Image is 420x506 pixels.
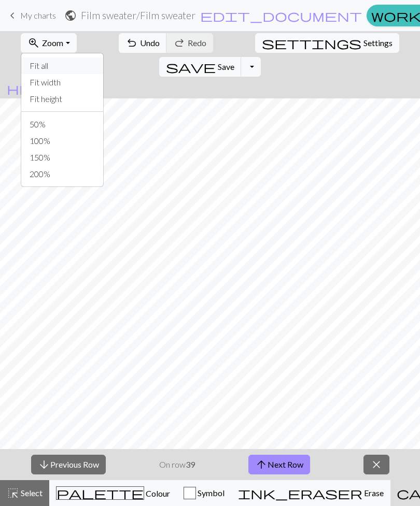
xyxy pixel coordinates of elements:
span: save [166,60,216,74]
button: Fit width [21,74,103,91]
button: SettingsSettings [255,33,399,53]
button: 50% [21,116,103,133]
h2: Film sweater / Film sweater [81,9,195,21]
span: undo [125,36,138,50]
strong: 39 [186,459,195,469]
span: Colour [144,488,170,498]
button: Fit height [21,91,103,107]
a: My charts [6,7,56,24]
button: Next Row [248,455,310,474]
button: Zoom [21,33,76,53]
span: close [370,457,383,472]
span: arrow_upward [255,457,268,472]
span: keyboard_arrow_left [6,8,19,23]
span: arrow_downward [38,457,50,472]
i: Settings [262,37,361,49]
span: highlight_alt [7,486,19,500]
span: Symbol [196,488,225,498]
span: settings [262,36,361,50]
span: Erase [362,488,384,498]
span: palette [57,486,144,500]
button: 150% [21,149,103,166]
span: ink_eraser [238,486,362,500]
span: Settings [363,37,393,49]
span: Select [19,488,43,498]
span: Save [218,62,234,71]
span: Zoom [42,38,63,48]
button: Save [159,57,242,77]
button: Previous Row [31,455,106,474]
span: public [64,8,77,23]
span: Undo [140,38,160,48]
button: 200% [21,166,103,182]
button: Undo [119,33,167,53]
p: On row [159,458,195,471]
span: help [7,81,57,96]
button: Symbol [177,480,231,506]
button: Fit all [21,57,103,74]
button: 100% [21,133,103,149]
button: Colour [49,480,177,506]
button: Erase [231,480,390,506]
span: My charts [20,10,56,20]
span: zoom_in [27,36,40,50]
span: edit_document [200,8,362,23]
